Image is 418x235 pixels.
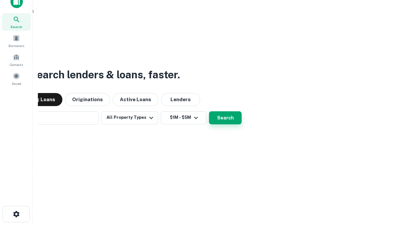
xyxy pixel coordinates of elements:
[30,67,180,83] h3: Search lenders & loans, faster.
[101,111,158,124] button: All Property Types
[2,32,31,50] a: Borrowers
[161,111,206,124] button: $1M - $5M
[209,111,242,124] button: Search
[2,70,31,87] a: Saved
[2,13,31,31] a: Search
[2,51,31,69] a: Contacts
[8,43,24,48] span: Borrowers
[385,183,418,214] iframe: Chat Widget
[10,24,22,29] span: Search
[65,93,110,106] button: Originations
[161,93,200,106] button: Lenders
[113,93,158,106] button: Active Loans
[12,81,21,86] span: Saved
[10,62,23,67] span: Contacts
